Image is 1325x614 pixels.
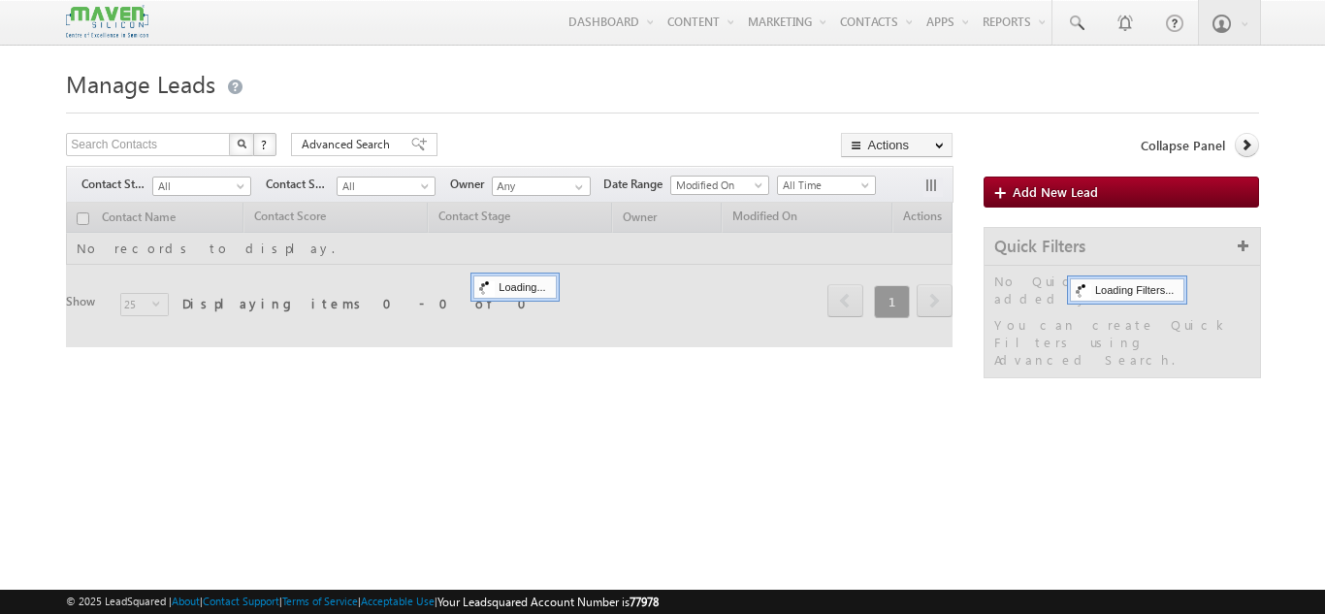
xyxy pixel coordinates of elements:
[261,136,270,152] span: ?
[237,139,246,148] img: Search
[81,176,152,193] span: Contact Stage
[1070,278,1184,302] div: Loading Filters...
[66,5,147,39] img: Custom Logo
[172,595,200,607] a: About
[603,176,670,193] span: Date Range
[777,176,876,195] a: All Time
[302,136,396,153] span: Advanced Search
[337,177,436,196] a: All
[450,176,492,193] span: Owner
[1013,183,1098,200] span: Add New Lead
[153,178,245,195] span: All
[1141,137,1225,154] span: Collapse Panel
[473,275,556,299] div: Loading...
[152,177,251,196] a: All
[565,178,589,197] a: Show All Items
[437,595,659,609] span: Your Leadsquared Account Number is
[203,595,279,607] a: Contact Support
[670,176,769,195] a: Modified On
[338,178,430,195] span: All
[266,176,337,193] span: Contact Source
[253,133,276,156] button: ?
[778,177,870,194] span: All Time
[282,595,358,607] a: Terms of Service
[492,177,591,196] input: Type to Search
[630,595,659,609] span: 77978
[361,595,435,607] a: Acceptable Use
[66,593,659,611] span: © 2025 LeadSquared | | | | |
[671,177,763,194] span: Modified On
[66,68,215,99] span: Manage Leads
[841,133,953,157] button: Actions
